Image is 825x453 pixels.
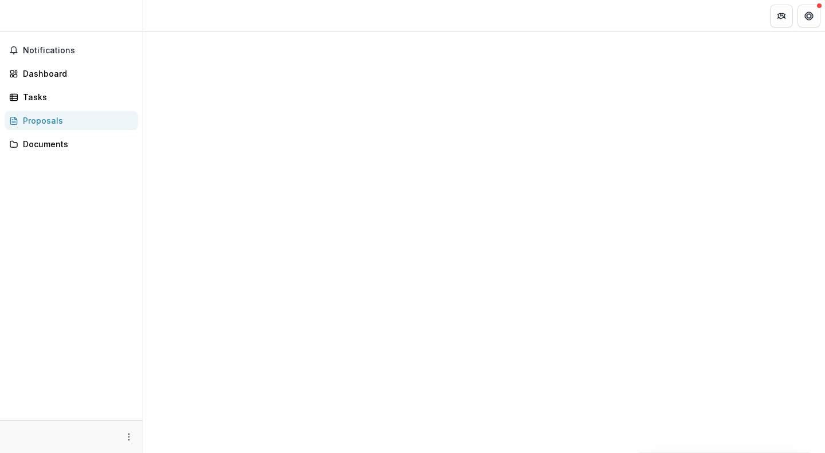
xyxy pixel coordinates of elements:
[122,430,136,444] button: More
[5,88,138,107] a: Tasks
[23,68,129,80] div: Dashboard
[23,91,129,103] div: Tasks
[23,46,133,56] span: Notifications
[23,138,129,150] div: Documents
[23,115,129,127] div: Proposals
[5,111,138,130] a: Proposals
[5,64,138,83] a: Dashboard
[5,41,138,60] button: Notifications
[770,5,793,27] button: Partners
[797,5,820,27] button: Get Help
[5,135,138,153] a: Documents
